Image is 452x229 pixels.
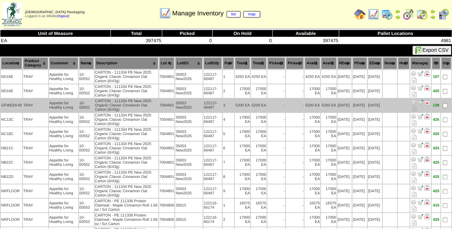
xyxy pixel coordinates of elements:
td: 17000 EA [251,113,266,126]
img: Move [417,99,423,105]
td: [DATE] [352,141,367,155]
th: Plt [432,57,440,69]
td: CARTON - PE 111336 Protein Oatmeal - Maple Cinnamon Roll 1.66 oz / 5ct Carton [95,213,158,226]
td: 122117-66487 [203,127,222,141]
i: Note [412,135,416,140]
img: Adjust [411,214,416,219]
img: Manage Hold [424,128,430,134]
td: [DATE] [337,141,352,155]
td: 16575 EA [321,199,337,212]
img: Move [417,171,423,176]
td: TRAY [23,127,48,141]
td: 0 [213,37,273,44]
img: Manage Hold [424,199,430,205]
td: [DATE] [352,70,367,84]
img: Adjust [411,85,416,91]
td: 7004801 [159,141,175,155]
td: 17000 EA [321,141,337,155]
th: LotID1 [175,57,202,69]
td: 17000 EA [304,84,320,98]
td: 17000 EA [321,84,337,98]
td: 397475 [272,37,339,44]
td: [DATE] [368,99,382,112]
div: 425 [432,132,440,136]
td: CARTON - 111334 PE New 2025 Organic Classic Cinnamon Oat Carton (6/43g) [95,84,158,98]
th: LotID2 [203,57,222,69]
i: Note [412,192,416,197]
td: 122117-66487 [203,156,222,169]
td: TRAY [23,113,48,126]
button: Export CSV [412,46,451,55]
td: [DATE] [352,127,367,141]
div: 425 [432,118,440,122]
td: - [286,99,304,112]
td: 122117-66487 [203,70,222,84]
img: Adjust [411,71,416,76]
td: - [267,99,285,112]
td: [DATE] [352,170,367,184]
img: Adjust [411,99,416,105]
td: 122116-66174 [203,213,222,226]
td: - [267,127,285,141]
img: calendarblend.gif [403,9,414,20]
img: Adjust [411,114,416,119]
th: On Hold [213,30,273,37]
td: 2 [223,84,234,98]
td: 7004801 [159,99,175,112]
i: Note [412,178,416,183]
td: 2 [223,213,234,226]
td: - [267,84,285,98]
img: Adjust [411,156,416,162]
img: Move [417,71,423,76]
td: 122116-66174 [203,199,222,212]
td: 10-00553 [79,199,94,212]
td: - [267,213,285,226]
td: [DATE] [368,184,382,198]
td: 17000 EA [235,170,250,184]
td: 10-00552 [79,127,94,141]
a: map [243,11,260,18]
td: 0 [162,37,213,44]
td: CARTON - 111334 PE New 2025 Organic Classic Cinnamon Oat Carton (6/43g) [95,156,158,169]
th: EDate [368,57,382,69]
img: arrowleft.gif [430,9,436,14]
td: 122117-66487 [203,170,222,184]
td: 122117-66487 [203,99,222,112]
td: Appetite for Healthy Living [49,141,78,155]
td: 17000 EA [235,113,250,126]
td: [DATE] [368,84,382,98]
td: Appetite for Healthy Living [49,99,78,112]
td: 17000 EA [235,184,250,198]
td: - [286,170,304,184]
th: Avail2 [321,57,337,69]
td: NB22C [1,156,22,169]
td: 7004806 [159,213,175,226]
td: 17000 EA [235,141,250,155]
td: CARTON - 111334 PE New 2025 Organic Classic Cinnamon Oat Carton (6/43g) [95,170,158,184]
img: Adjust [411,185,416,191]
td: 16575 EA [235,199,250,212]
td: 10-00552 [79,141,94,155]
td: - [267,170,285,184]
img: calendarinout.gif [416,9,428,20]
td: - [267,113,285,126]
img: Move [417,142,423,148]
th: Picked [162,30,213,37]
td: [DATE] [352,199,367,212]
td: 5200 EA [251,99,266,112]
td: [DATE] [368,141,382,155]
td: [DATE] [368,156,382,169]
td: CARTON - 111334 PE New 2025 Organic Classic Cinnamon Oat Carton (6/43g) [95,99,158,112]
td: [DATE] [337,156,352,169]
td: 17000 EA [321,113,337,126]
th: Product Category [23,57,48,69]
td: 17000 EA [304,141,320,155]
td: 35003 New2025 [175,156,202,169]
th: Hold [398,57,410,69]
td: TRAY [23,170,48,184]
div: 425 [432,146,440,150]
img: calendarcustomer.gif [438,9,449,20]
td: - [286,184,304,198]
td: CARTON - 111334 PE New 2025 Organic Classic Cinnamon Oat Carton (6/43g) [95,184,158,198]
td: CARTON - 111334 PE New 2025 Organic Classic Cinnamon Oat Carton (6/43g) [95,113,158,126]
